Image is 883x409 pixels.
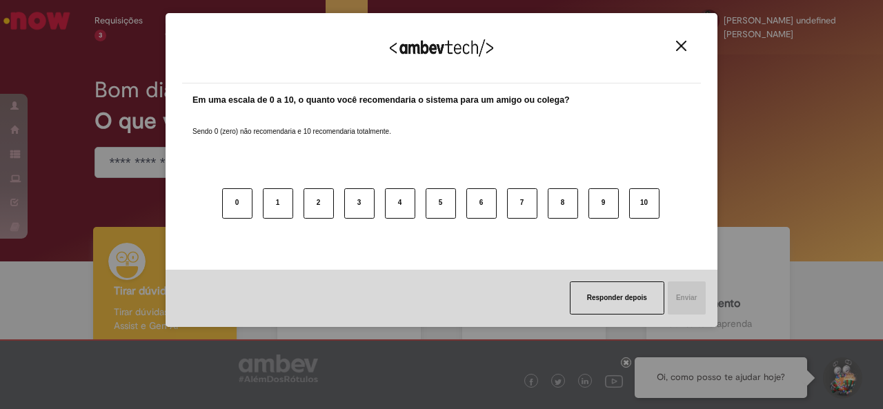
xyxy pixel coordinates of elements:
button: Close [672,40,691,52]
button: 2 [304,188,334,219]
label: Em uma escala de 0 a 10, o quanto você recomendaria o sistema para um amigo ou colega? [192,94,570,107]
button: 8 [548,188,578,219]
button: 3 [344,188,375,219]
button: 1 [263,188,293,219]
button: 0 [222,188,252,219]
img: Logo Ambevtech [390,39,493,57]
button: 7 [507,188,537,219]
button: Responder depois [570,281,664,315]
button: 4 [385,188,415,219]
button: 10 [629,188,659,219]
button: 6 [466,188,497,219]
button: 5 [426,188,456,219]
button: 9 [588,188,619,219]
img: Close [676,41,686,51]
label: Sendo 0 (zero) não recomendaria e 10 recomendaria totalmente. [192,110,391,137]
